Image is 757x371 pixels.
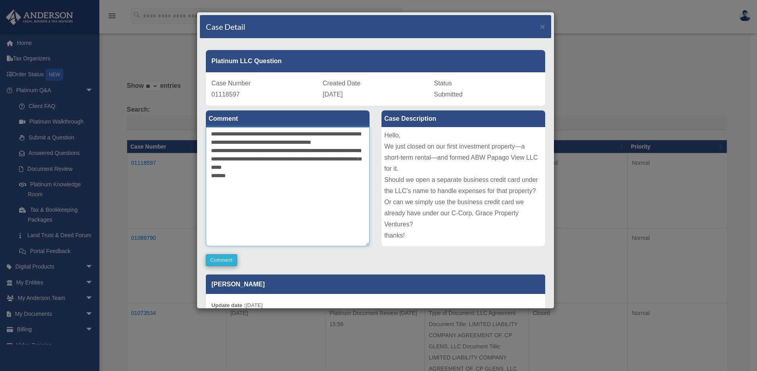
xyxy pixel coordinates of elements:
[206,254,237,266] button: Comment
[323,91,343,98] span: [DATE]
[434,80,452,87] span: Status
[206,110,370,127] label: Comment
[540,22,545,31] span: ×
[381,127,545,246] div: Hello, We just closed on our first investment property—a short-term rental—and formed ABW Papago ...
[211,302,263,308] small: [DATE]
[211,302,246,308] b: Update date :
[381,110,545,127] label: Case Description
[540,22,545,31] button: Close
[211,91,240,98] span: 01118597
[211,80,251,87] span: Case Number
[434,91,463,98] span: Submitted
[206,50,545,72] div: Platinum LLC Question
[206,21,245,32] h4: Case Detail
[206,274,545,294] p: [PERSON_NAME]
[323,80,360,87] span: Created Date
